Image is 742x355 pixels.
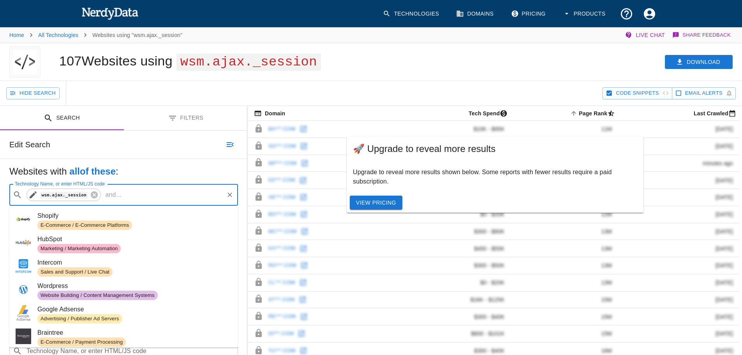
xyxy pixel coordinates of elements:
[350,196,402,210] a: View Pricing
[665,55,733,69] button: Download
[623,27,668,43] button: Live Chat
[37,305,232,314] span: Google Adsense
[616,89,659,98] span: Hide Code Snippets
[671,27,733,43] button: Share Feedback
[684,109,739,118] span: Most recent date this website was successfully crawled
[9,138,50,151] h6: Edit Search
[37,328,232,337] span: Braintree
[15,180,105,187] label: Technology Name, or enter HTML/JS code
[37,235,232,244] span: HubSpot
[13,46,37,78] img: "wsm.ajax._session" logo
[6,87,60,99] button: Hide Search
[81,5,139,21] img: NerdyData.com
[37,268,113,276] span: Sales and Support / Live Chat
[9,32,24,38] a: Home
[16,329,31,344] img: ef5f765a-9d26-4f73-88f5-b02c862a9a40.jpg
[16,258,31,274] img: f48d9932-2638-426a-9ca8-d84a6b78fd6e.jpg
[703,300,733,329] iframe: Drift Widget Chat Controller
[9,165,238,178] h5: Websites with :
[685,89,723,98] span: Get email alerts with newly found website results. Click to enable.
[672,87,736,99] button: Get email alerts with newly found website results. Click to enable.
[59,53,176,68] h4: 107 Websites using
[378,2,445,25] a: Technologies
[615,2,638,25] button: Support and Documentation
[37,245,121,253] span: Marketing / Marketing Automation
[254,109,285,118] span: The registered domain name (i.e. "nerdydata.com").
[353,143,637,155] span: 🚀 Upgrade to reveal more results
[569,109,618,118] span: A page popularity ranking based on a domain's backlinks. Smaller numbers signal more popular doma...
[353,168,637,186] p: Upgrade to reveal more results shown below. Some reports with fewer results require a paid subscr...
[16,282,31,297] img: a5e99983-4836-42b0-9869-162d78db7524.jpg
[224,189,235,200] button: Clear
[26,189,101,201] div: wsm.ajax._session
[458,109,511,118] span: The estimated minimum and maximum annual tech spend each webpage has, based on the free, freemium...
[37,211,232,221] span: Shopify
[102,190,124,200] p: and ...
[176,53,321,71] span: wsm.ajax._session
[37,339,126,346] span: E-Commerce / Payment Processing
[16,212,31,227] img: d513e568-ad32-44b5-b0c8-1b7d3fbe88a6.jpg
[124,106,248,131] button: Filters
[37,258,232,267] span: Intercom
[16,305,31,321] img: 795bae79-af8a-43e9-8f76-c7d62378d388.jpg
[558,2,612,25] button: Products
[603,87,672,99] button: Hide Code Snippets
[37,222,132,229] span: E-Commerce / E-Commerce Platforms
[37,315,122,323] span: Advertising / Publisher Ad Servers
[9,27,182,43] nav: breadcrumb
[69,166,116,177] b: all of these
[37,281,232,291] span: Wordpress
[92,31,182,39] p: Websites using "wsm.ajax._session"
[638,2,661,25] button: Account Settings
[37,292,158,299] span: Website Building / Content Management Systems
[451,2,500,25] a: Domains
[16,235,31,251] img: a9e5c921-6753-4dd5-bbf1-d3e781a53414.jpg
[40,192,88,198] code: wsm.ajax._session
[38,32,78,38] a: All Technologies
[506,2,552,25] a: Pricing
